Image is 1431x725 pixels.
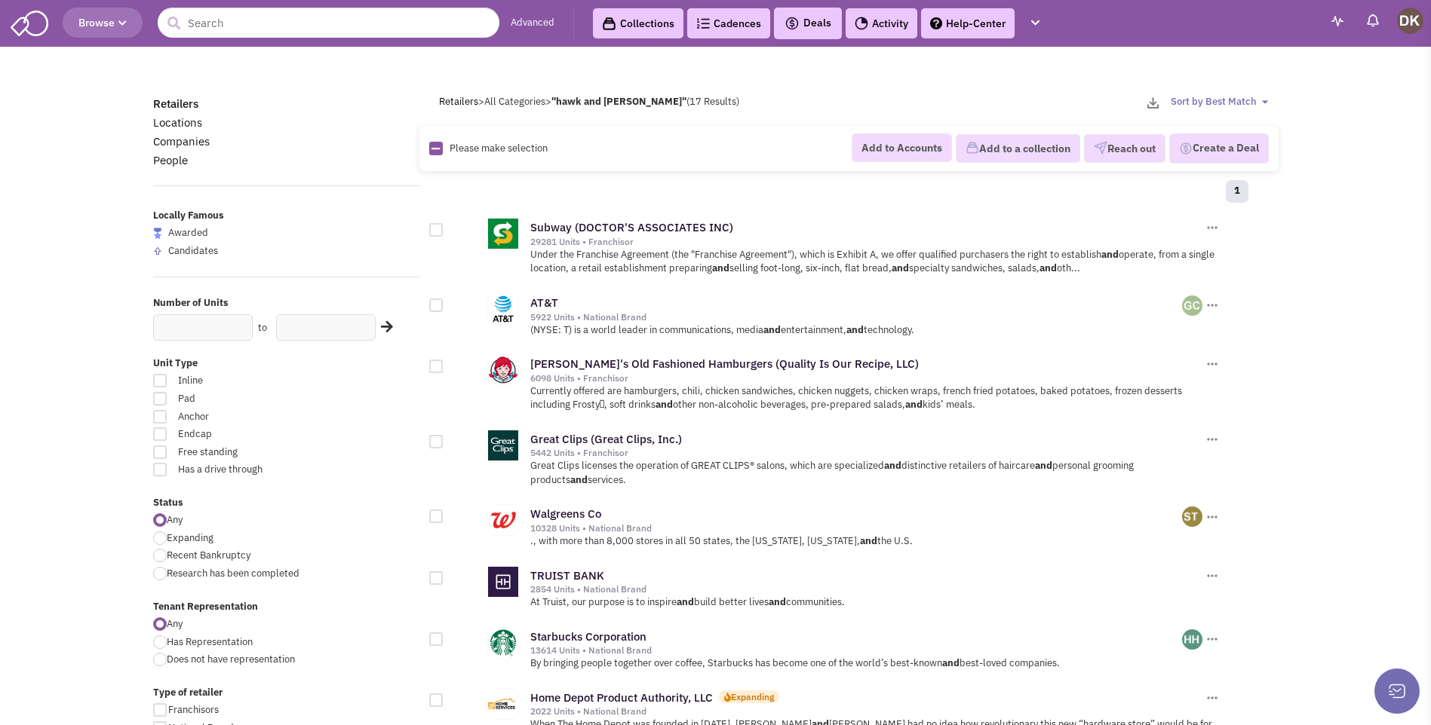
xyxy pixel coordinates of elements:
img: VectorPaper_Plane.png [1094,141,1107,154]
label: Status [153,496,420,510]
span: Franchisors [168,703,219,716]
img: locallyfamous-upvote.png [153,246,162,255]
span: All Categories (17 Results) [484,95,739,108]
b: and [942,656,960,669]
b: "hawk and [PERSON_NAME]" [551,95,686,108]
div: Expanding [731,690,774,703]
img: Rectangle.png [429,142,443,155]
img: download-2-24.png [1147,97,1159,109]
a: TRUIST BANK [530,568,604,583]
a: Help-Center [921,8,1015,38]
b: and [1035,459,1052,472]
p: Currently offered are hamburgers, chili, chicken sandwiches, chicken nuggets, chicken wraps, fren... [530,384,1221,412]
span: Candidates [168,244,218,257]
span: Please make selection [450,142,548,154]
a: Great Clips (Great Clips, Inc.) [530,432,682,446]
a: Home Depot Product Authority, LLC [530,690,713,705]
a: Locations [153,115,202,130]
div: Search Nearby [371,317,395,337]
label: Unit Type [153,356,420,371]
div: 2022 Units • National Brand [530,705,1203,717]
p: ., with more than 8,000 stores in all 50 states, the [US_STATE], [US_STATE], the U.S. [530,534,1221,549]
b: and [905,398,923,411]
input: Search [158,8,499,38]
b: and [1039,262,1057,274]
img: help.png [930,17,942,29]
b: and [656,398,673,411]
b: and [860,534,877,547]
p: At Truist, our purpose is to inspire build better lives communities. [530,595,1221,610]
a: People [153,153,188,167]
div: 29281 Units • Franchisor [530,236,1203,248]
div: 6098 Units • Franchisor [530,372,1203,384]
a: Collections [593,8,683,38]
img: Deal-Dollar.png [1179,140,1193,157]
span: Inline [168,374,336,388]
button: Add to a collection [956,134,1080,163]
p: Under the Franchise Agreement (the "Franchise Agreement"), which is Exhibit A, we offer qualified... [530,248,1221,276]
label: Locally Famous [153,209,420,223]
b: and [570,473,588,486]
a: Starbucks Corporation [530,629,646,644]
b: and [846,323,864,336]
img: Activity.png [855,17,868,30]
span: > [478,95,484,108]
b: and [892,262,909,274]
button: Create a Deal [1169,133,1269,164]
b: and [1101,248,1119,261]
a: Retailers [153,96,198,111]
a: Subway (DOCTOR'S ASSOCIATES INC) [530,220,733,234]
label: Type of retailer [153,686,420,700]
span: Expanding [167,531,213,544]
div: 2854 Units • National Brand [530,583,1203,595]
p: (NYSE: T) is a world leader in communications, media entertainment, technology. [530,323,1221,338]
button: Browse [63,8,143,38]
span: Has a drive through [168,463,336,477]
img: SmartAdmin [11,8,48,36]
img: 4gsb4SvoTEGolcWcxLFjKw.png [1182,295,1202,316]
label: Number of Units [153,296,420,310]
button: Add to Accounts [852,133,952,162]
span: Any [167,513,183,526]
div: 5442 Units • Franchisor [530,447,1203,459]
a: AT&T [530,295,558,310]
a: Advanced [511,16,554,30]
button: Reach out [1084,134,1165,163]
img: ihEnzECrckaN_o0XeKJygQ.png [1182,629,1202,650]
a: Retailers [439,95,478,108]
img: icon-deals.svg [785,14,800,32]
span: Any [167,617,183,630]
div: 5922 Units • National Brand [530,311,1183,323]
span: Recent Bankruptcy [167,549,250,561]
b: and [763,323,781,336]
span: Pad [168,392,336,406]
img: 4JAlF8Uhw0-JouPT_WlH3g.png [1182,506,1202,527]
a: [PERSON_NAME]'s Old Fashioned Hamburgers (Quality Is Our Recipe, LLC) [530,356,919,371]
a: Cadences [687,8,770,38]
span: Endcap [168,427,336,442]
img: icon-collection-lavender-black.svg [602,17,616,31]
img: icon-collection-lavender.png [966,141,979,154]
span: Deals [785,16,831,29]
a: 1 [1226,180,1248,203]
div: 13614 Units • National Brand [530,644,1183,656]
label: to [258,321,267,335]
span: > [545,95,551,108]
img: locallyfamous-largeicon.png [153,228,162,239]
b: and [769,595,786,608]
img: Donnie Keller [1397,8,1423,34]
b: and [884,459,901,472]
a: Walgreens Co [530,506,601,521]
img: Cadences_logo.png [696,18,710,29]
span: Anchor [168,410,336,424]
span: Browse [78,16,127,29]
span: Has Representation [167,635,253,648]
span: Research has been completed [167,567,299,580]
p: Great Clips licenses the operation of GREAT CLIPS® salons, which are specialized distinctive reta... [530,459,1221,487]
b: and [677,595,694,608]
label: Tenant Representation [153,600,420,614]
span: Does not have representation [167,653,295,665]
b: and [712,262,729,274]
button: Deals [780,14,836,33]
